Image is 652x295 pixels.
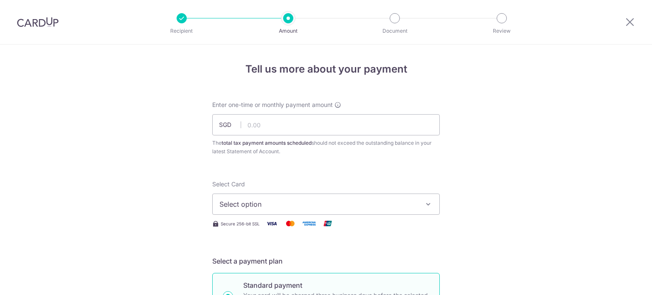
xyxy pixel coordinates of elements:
[282,218,299,229] img: Mastercard
[470,27,533,35] p: Review
[212,62,440,77] h4: Tell us more about your payment
[263,218,280,229] img: Visa
[243,280,429,290] p: Standard payment
[598,270,644,291] iframe: Opens a widget where you can find more information
[212,194,440,215] button: Select option
[212,256,440,266] h5: Select a payment plan
[17,17,59,27] img: CardUp
[212,114,440,135] input: 0.00
[222,140,312,146] b: total tax payment amounts scheduled
[212,101,333,109] span: Enter one-time or monthly payment amount
[219,199,417,209] span: Select option
[363,27,426,35] p: Document
[212,139,440,156] div: The should not exceed the outstanding balance in your latest Statement of Account.
[150,27,213,35] p: Recipient
[212,180,245,188] span: translation missing: en.payables.payment_networks.credit_card.summary.labels.select_card
[257,27,320,35] p: Amount
[301,218,318,229] img: American Express
[319,218,336,229] img: Union Pay
[219,121,241,129] span: SGD
[221,220,260,227] span: Secure 256-bit SSL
